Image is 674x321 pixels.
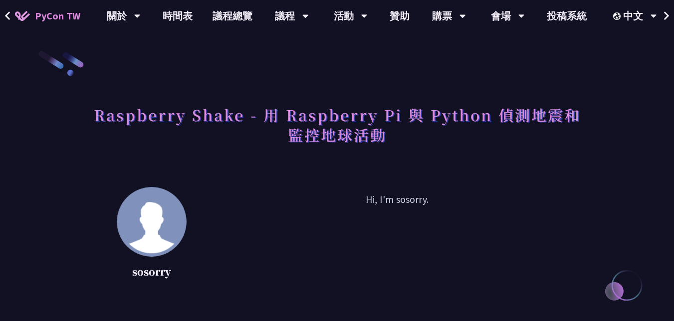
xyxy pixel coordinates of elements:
[117,187,187,257] img: sosorry
[35,8,80,23] span: PyCon TW
[212,192,582,282] p: Hi, I'm sosorry.
[15,11,30,21] img: Home icon of PyCon TW 2025
[117,264,187,279] p: sosorry
[5,3,90,28] a: PyCon TW
[92,100,582,150] h1: Raspberry Shake - 用 Raspberry Pi 與 Python 偵測地震和監控地球活動
[613,12,623,20] img: Locale Icon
